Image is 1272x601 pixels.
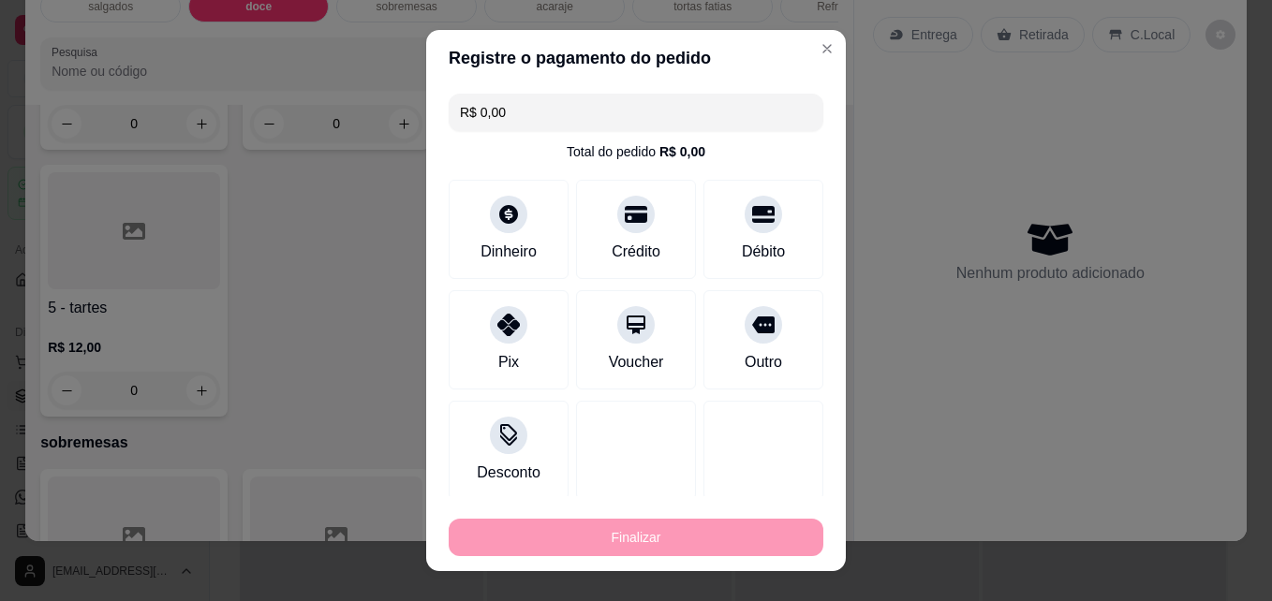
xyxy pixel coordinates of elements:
div: Desconto [477,462,540,484]
input: Ex.: hambúrguer de cordeiro [460,94,812,131]
div: Crédito [612,241,660,263]
div: Outro [745,351,782,374]
header: Registre o pagamento do pedido [426,30,846,86]
button: Close [812,34,842,64]
div: R$ 0,00 [659,142,705,161]
div: Pix [498,351,519,374]
div: Dinheiro [481,241,537,263]
div: Débito [742,241,785,263]
div: Total do pedido [567,142,705,161]
div: Voucher [609,351,664,374]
